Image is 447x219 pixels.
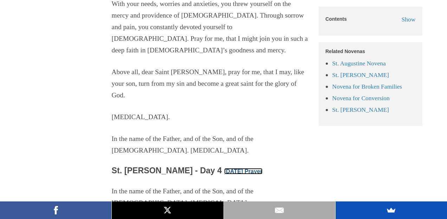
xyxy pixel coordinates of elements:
[112,186,309,209] p: In the name of the Father, and of the Son, and of the [DEMOGRAPHIC_DATA]. [MEDICAL_DATA].
[224,168,263,174] a: [DATE] Prayer
[402,16,416,23] span: Show
[332,60,386,67] a: St. Augustine Novena
[332,95,389,102] a: Novena for Conversion
[112,201,223,219] a: X
[325,17,347,22] h5: Contents
[336,201,447,219] a: SumoMe
[332,106,389,113] a: St. [PERSON_NAME]
[332,83,402,90] a: Novena for Broken Families
[274,205,285,215] img: Email
[162,205,173,215] img: X
[112,111,309,123] p: [MEDICAL_DATA].
[332,71,389,78] a: St. [PERSON_NAME]
[224,201,335,219] a: Email
[386,205,396,215] img: SumoMe
[51,205,61,215] img: Facebook
[325,49,415,54] h5: Related Novenas
[112,166,222,175] span: St. [PERSON_NAME] - Day 4
[112,133,309,156] p: In the name of the Father, and of the Son, and of the [DEMOGRAPHIC_DATA]. [MEDICAL_DATA].
[112,66,309,101] p: Above all, dear Saint [PERSON_NAME], pray for me, that I may, like your son, turn from my sin and...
